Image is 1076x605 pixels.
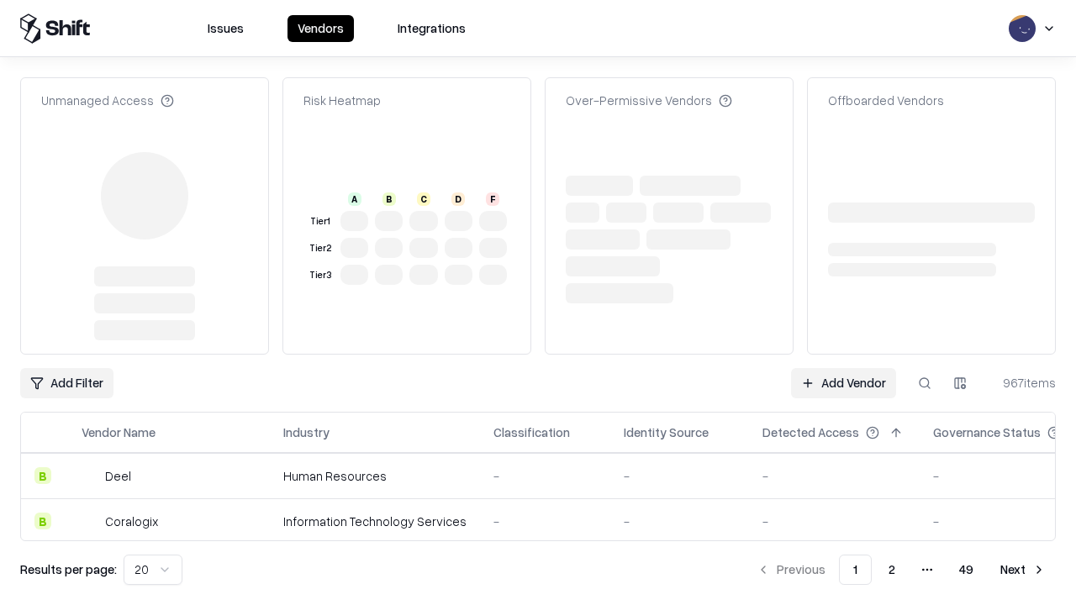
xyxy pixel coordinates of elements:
div: Tier 2 [307,241,334,255]
div: Tier 1 [307,214,334,229]
div: Detected Access [762,423,859,441]
div: - [624,513,736,530]
div: B [34,513,51,529]
button: Vendors [287,15,354,42]
div: F [486,192,499,206]
div: Vendor Name [82,423,156,441]
p: Results per page: [20,560,117,578]
div: - [762,467,906,485]
div: B [382,192,396,206]
div: Risk Heatmap [303,92,381,109]
div: - [762,513,906,530]
button: 2 [875,555,909,585]
button: 1 [839,555,872,585]
div: C [417,192,430,206]
a: Add Vendor [791,368,896,398]
div: Human Resources [283,467,467,485]
div: Deel [105,467,131,485]
div: Coralogix [105,513,158,530]
div: Tier 3 [307,268,334,282]
div: Classification [493,423,570,441]
div: Identity Source [624,423,709,441]
div: - [493,467,597,485]
img: Deel [82,467,98,484]
div: - [624,467,736,485]
button: 49 [946,555,987,585]
div: 967 items [989,374,1056,392]
div: Offboarded Vendors [828,92,944,109]
div: Governance Status [933,423,1041,441]
button: Issues [198,15,254,42]
nav: pagination [746,555,1056,585]
div: Information Technology Services [283,513,467,530]
button: Next [990,555,1056,585]
div: Unmanaged Access [41,92,174,109]
div: D [451,192,465,206]
button: Integrations [388,15,476,42]
div: A [348,192,361,206]
img: Coralogix [82,513,98,529]
div: - [493,513,597,530]
button: Add Filter [20,368,113,398]
div: Over-Permissive Vendors [566,92,732,109]
div: Industry [283,423,330,441]
div: B [34,467,51,484]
